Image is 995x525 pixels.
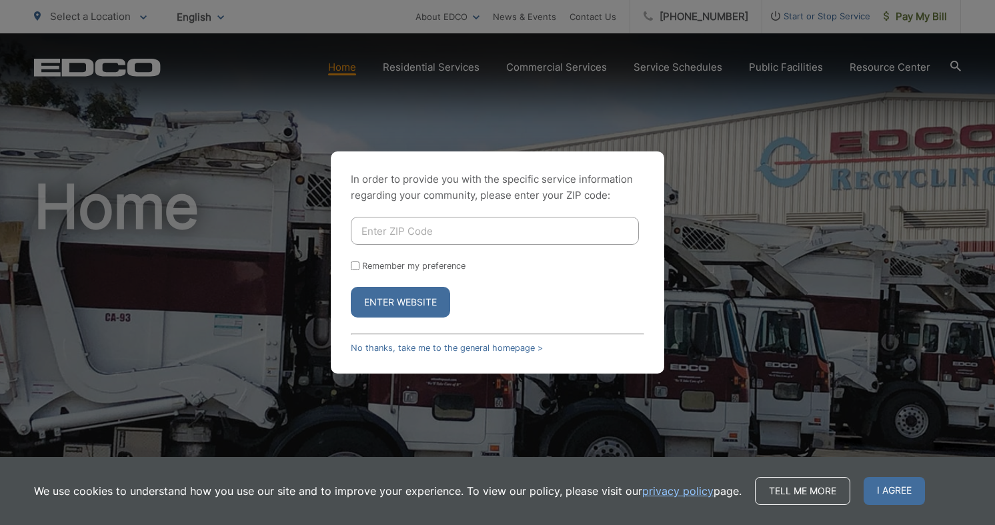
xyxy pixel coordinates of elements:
input: Enter ZIP Code [351,217,639,245]
p: In order to provide you with the specific service information regarding your community, please en... [351,171,644,203]
a: No thanks, take me to the general homepage > [351,343,543,353]
a: Tell me more [755,477,850,505]
a: privacy policy [642,483,714,499]
span: I agree [864,477,925,505]
p: We use cookies to understand how you use our site and to improve your experience. To view our pol... [34,483,742,499]
button: Enter Website [351,287,450,318]
label: Remember my preference [362,261,465,271]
